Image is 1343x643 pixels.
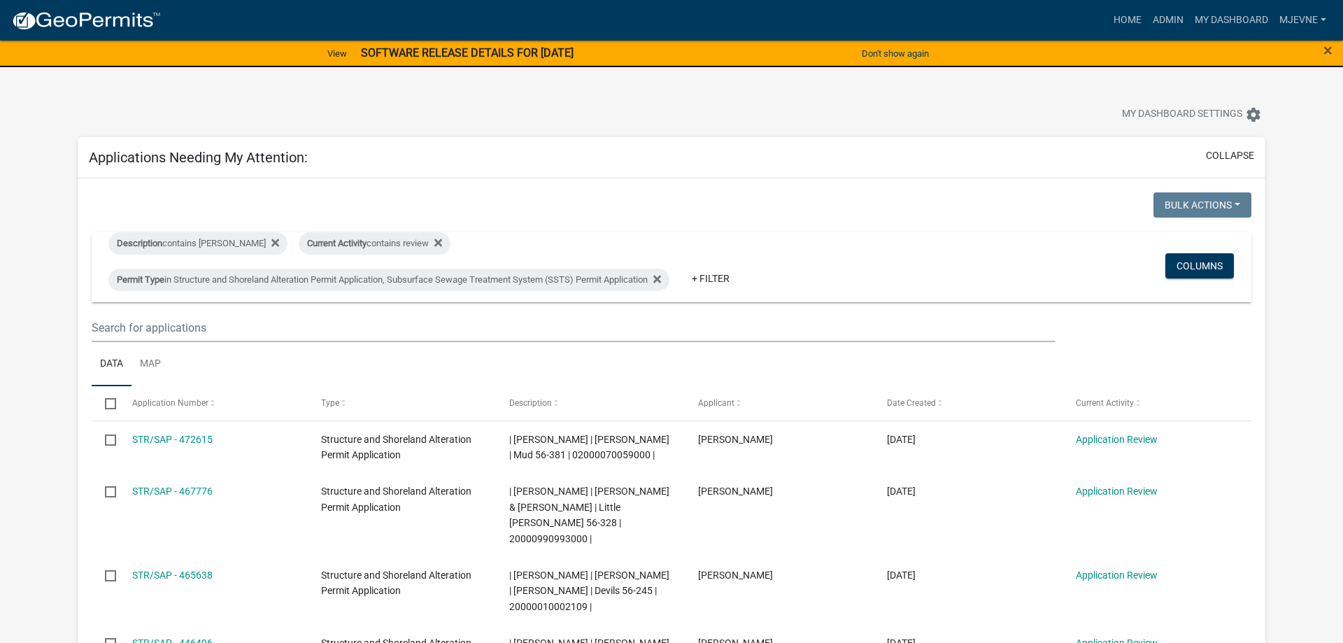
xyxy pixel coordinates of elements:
[1076,570,1158,581] a: Application Review
[1122,106,1242,123] span: My Dashboard Settings
[132,434,213,445] a: STR/SAP - 472615
[681,266,741,291] a: + Filter
[1147,7,1189,34] a: Admin
[299,232,450,255] div: contains review
[1189,7,1274,34] a: My Dashboard
[321,570,471,597] span: Structure and Shoreland Alteration Permit Application
[887,570,916,581] span: 08/18/2025
[509,434,669,461] span: | Michelle Jevne | MARK R STEUART | Mud 56-381 | 02000070059000 |
[698,570,773,581] span: Tiffany Bladow
[1206,148,1254,163] button: collapse
[322,42,353,65] a: View
[321,398,339,408] span: Type
[1153,192,1251,218] button: Bulk Actions
[132,398,208,408] span: Application Number
[108,232,287,255] div: contains [PERSON_NAME]
[92,313,1055,342] input: Search for applications
[1076,486,1158,497] a: Application Review
[321,434,471,461] span: Structure and Shoreland Alteration Permit Application
[132,486,213,497] a: STR/SAP - 467776
[1245,106,1262,123] i: settings
[108,269,669,291] div: in Structure and Shoreland Alteration Permit Application, Subsurface Sewage Treatment System (SST...
[117,238,162,248] span: Description
[132,342,169,387] a: Map
[1165,253,1234,278] button: Columns
[698,486,773,497] span: Barbara Strand
[1076,398,1134,408] span: Current Activity
[496,386,685,420] datatable-header-cell: Description
[132,570,213,581] a: STR/SAP - 465638
[509,398,552,408] span: Description
[856,42,935,65] button: Don't show again
[92,342,132,387] a: Data
[887,486,916,497] span: 08/22/2025
[874,386,1063,420] datatable-header-cell: Date Created
[887,398,936,408] span: Date Created
[1076,434,1158,445] a: Application Review
[117,274,164,285] span: Permit Type
[685,386,874,420] datatable-header-cell: Applicant
[1108,7,1147,34] a: Home
[307,238,367,248] span: Current Activity
[509,486,669,544] span: | Michelle Jevne | RONALD & BARBARA STRAND TST | Little McDonald 56-328 | 20000990993000 |
[89,149,308,166] h5: Applications Needing My Attention:
[1274,7,1332,34] a: MJevne
[1323,41,1333,60] span: ×
[92,386,118,420] datatable-header-cell: Select
[361,46,574,59] strong: SOFTWARE RELEASE DETAILS FOR [DATE]
[1111,101,1273,128] button: My Dashboard Settingssettings
[307,386,496,420] datatable-header-cell: Type
[887,434,916,445] span: 09/02/2025
[698,434,773,445] span: mark r steuart
[118,386,307,420] datatable-header-cell: Application Number
[1063,386,1251,420] datatable-header-cell: Current Activity
[1323,42,1333,59] button: Close
[321,486,471,513] span: Structure and Shoreland Alteration Permit Application
[509,570,669,613] span: | Michelle Jevne | TODD M BAUMGARTNER | CATHY M BAUMGARTNER | Devils 56-245 | 20000010002109 |
[698,398,734,408] span: Applicant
